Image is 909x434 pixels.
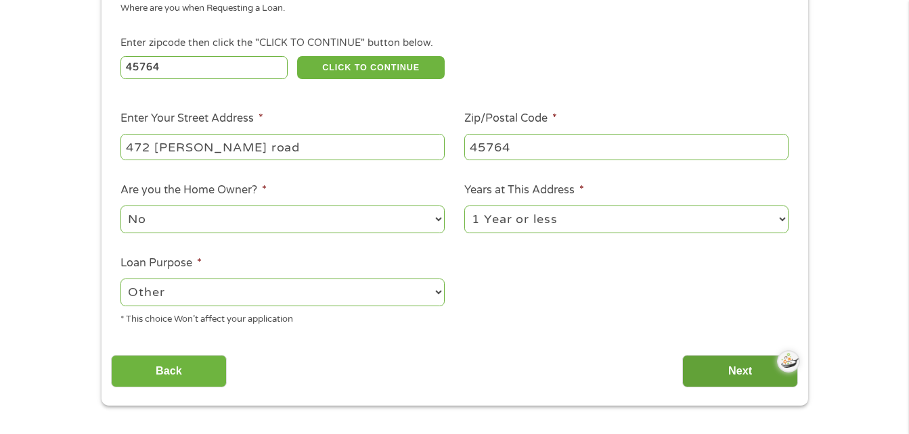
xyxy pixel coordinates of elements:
label: Years at This Address [464,183,584,197]
input: Enter Zipcode (e.g 01510) [120,56,288,79]
label: Enter Your Street Address [120,112,263,126]
label: Zip/Postal Code [464,112,557,126]
label: Loan Purpose [120,256,202,270]
label: Are you the Home Owner? [120,183,267,197]
div: * This choice Won’t affect your application [120,308,445,327]
div: Enter zipcode then click the "CLICK TO CONTINUE" button below. [120,36,788,51]
input: Next [682,355,798,388]
input: 1 Main Street [120,134,445,160]
input: Back [111,355,227,388]
button: CLICK TO CONTINUE [297,56,445,79]
div: Where are you when Requesting a Loan. [120,2,778,16]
